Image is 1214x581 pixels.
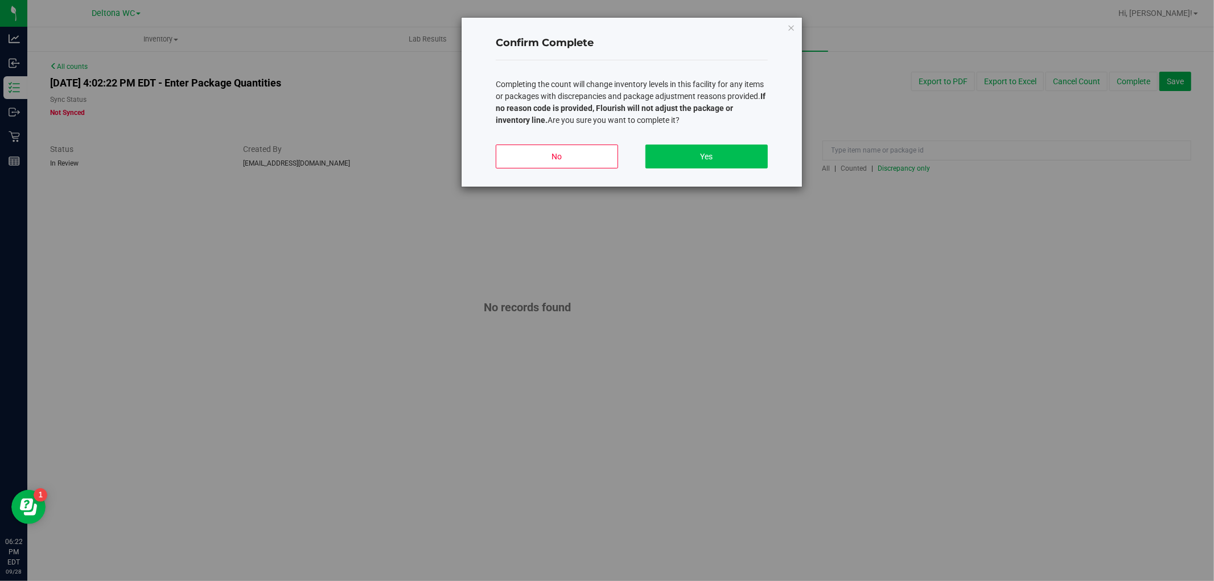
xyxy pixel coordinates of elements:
b: If no reason code is provided, Flourish will not adjust the package or inventory line. [496,92,766,125]
button: No [496,145,618,168]
iframe: Resource center unread badge [34,488,47,502]
span: Completing the count will change inventory levels in this facility for any items or packages with... [496,80,766,125]
h4: Confirm Complete [496,36,768,51]
iframe: Resource center [11,490,46,524]
button: Yes [645,145,768,168]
